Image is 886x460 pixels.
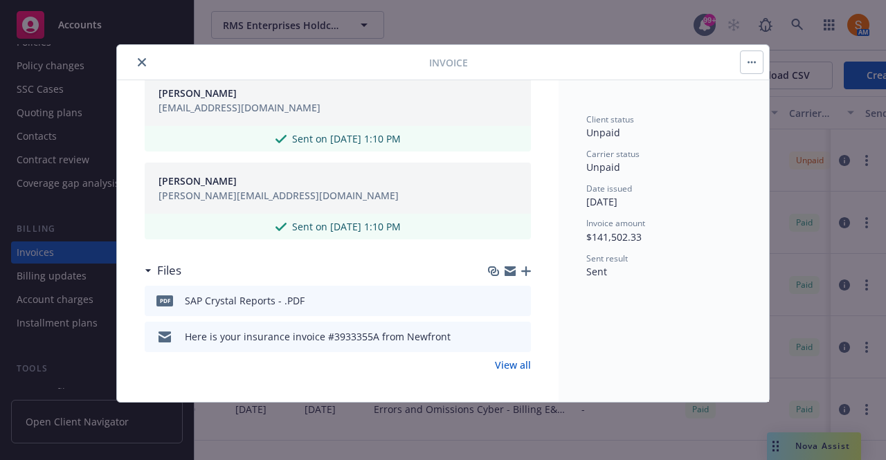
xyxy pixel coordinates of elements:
button: preview file [513,329,525,344]
span: Sent on [DATE] 1:10 PM [292,131,401,146]
span: [DATE] [586,195,617,208]
span: PDF [156,295,173,306]
span: $141,502.33 [586,230,642,243]
span: Invoice [429,55,468,70]
span: [PERSON_NAME] [159,174,237,188]
span: [PERSON_NAME] [159,86,237,100]
span: Carrier status [586,148,640,160]
button: [PERSON_NAME] [159,174,399,188]
button: [PERSON_NAME] [159,86,320,100]
button: close [134,54,150,71]
div: [PERSON_NAME][EMAIL_ADDRESS][DOMAIN_NAME] [159,188,399,203]
span: Unpaid [586,160,620,174]
a: View all [495,358,531,372]
div: [EMAIL_ADDRESS][DOMAIN_NAME] [159,100,320,115]
div: SAP Crystal Reports - .PDF [185,293,305,308]
span: Client status [586,113,634,125]
span: Sent result [586,252,628,264]
button: download file [491,293,502,308]
span: Date issued [586,183,632,194]
span: Unpaid [586,126,620,139]
span: Sent on [DATE] 1:10 PM [292,219,401,234]
h3: Files [157,261,181,279]
button: download file [491,329,502,344]
div: Files [145,261,181,279]
div: Here is your insurance invoice #3933355A from Newfront [185,329,451,344]
button: preview file [513,293,525,308]
span: Invoice amount [586,217,645,229]
span: Sent [586,265,607,278]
